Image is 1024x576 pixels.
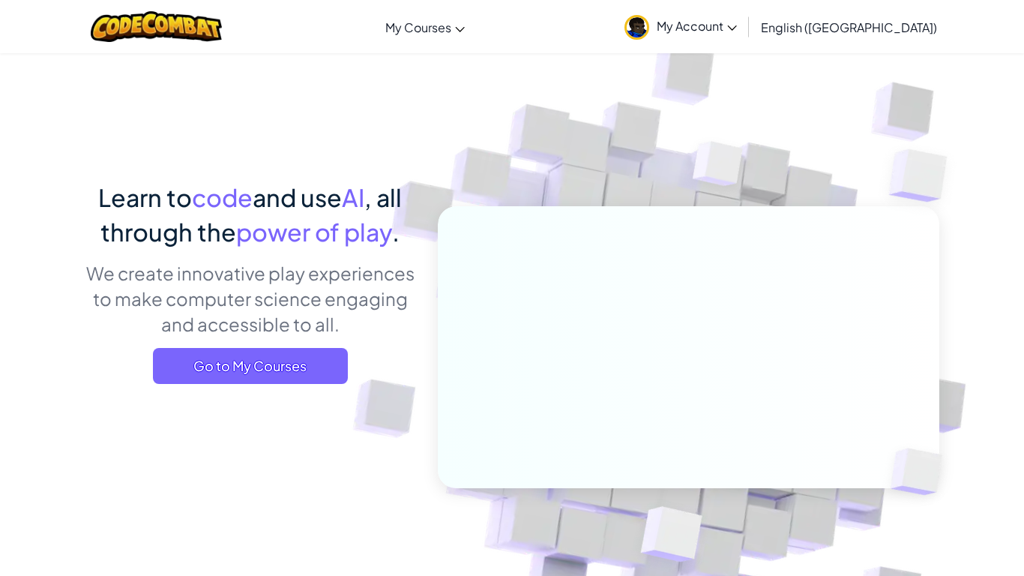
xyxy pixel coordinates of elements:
img: Overlap cubes [866,417,978,526]
span: My Courses [385,19,451,35]
p: We create innovative play experiences to make computer science engaging and accessible to all. [85,260,415,337]
span: and use [253,182,342,212]
a: My Courses [378,7,472,47]
span: code [192,182,253,212]
img: Overlap cubes [859,112,989,239]
a: Go to My Courses [153,348,348,384]
span: . [392,217,400,247]
img: avatar [624,15,649,40]
span: English ([GEOGRAPHIC_DATA]) [761,19,937,35]
img: CodeCombat logo [91,11,222,42]
span: Learn to [98,182,192,212]
a: English ([GEOGRAPHIC_DATA]) [753,7,945,47]
img: Overlap cubes [665,112,773,223]
span: power of play [236,217,392,247]
span: AI [342,182,364,212]
span: My Account [657,18,737,34]
a: My Account [617,3,744,50]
